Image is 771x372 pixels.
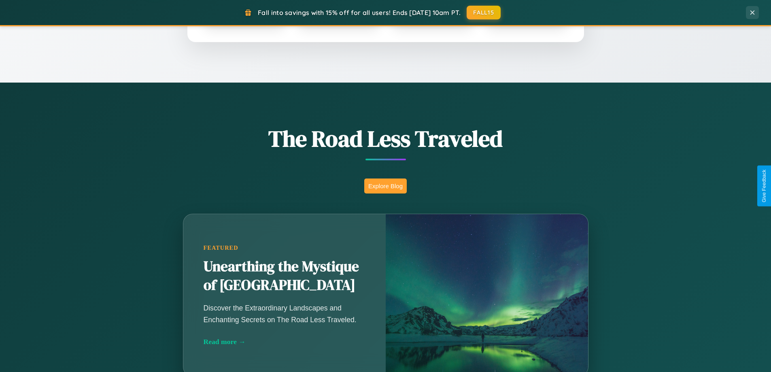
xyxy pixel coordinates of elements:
button: FALL15 [467,6,501,19]
button: Explore Blog [364,179,407,193]
h2: Unearthing the Mystique of [GEOGRAPHIC_DATA] [204,257,365,295]
h1: The Road Less Traveled [143,123,629,154]
div: Read more → [204,338,365,346]
div: Featured [204,244,365,251]
div: Give Feedback [761,170,767,202]
p: Discover the Extraordinary Landscapes and Enchanting Secrets on The Road Less Traveled. [204,302,365,325]
span: Fall into savings with 15% off for all users! Ends [DATE] 10am PT. [258,9,461,17]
